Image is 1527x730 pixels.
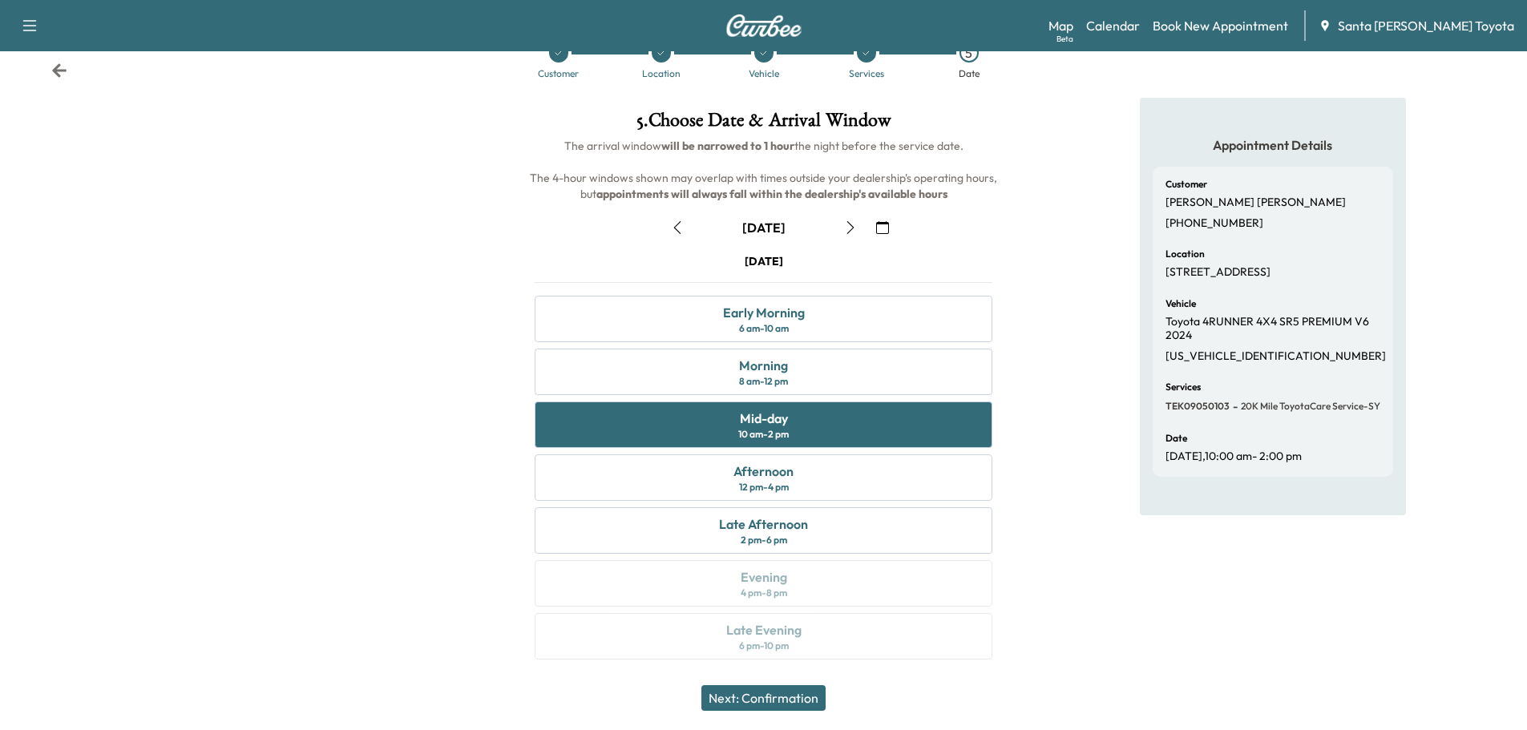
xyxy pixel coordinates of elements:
div: Mid-day [740,409,788,428]
div: 8 am - 12 pm [739,375,788,388]
div: 2 pm - 6 pm [741,534,787,546]
button: Next: Confirmation [701,685,826,711]
p: [STREET_ADDRESS] [1165,265,1270,280]
div: Afternoon [733,462,794,481]
div: Vehicle [749,69,779,79]
div: Date [959,69,980,79]
p: [DATE] , 10:00 am - 2:00 pm [1165,450,1302,464]
h1: 5 . Choose Date & Arrival Window [522,111,1005,138]
div: [DATE] [742,219,786,236]
h6: Date [1165,434,1187,443]
div: [DATE] [745,253,783,269]
p: [PHONE_NUMBER] [1165,216,1263,231]
h5: Appointment Details [1153,136,1393,154]
div: Back [51,63,67,79]
span: - [1230,398,1238,414]
span: TEK09050103 [1165,400,1230,413]
span: The arrival window the night before the service date. The 4-hour windows shown may overlap with t... [530,139,1000,201]
img: Curbee Logo [725,14,802,37]
div: Early Morning [723,303,805,322]
div: Customer [538,69,579,79]
div: Beta [1056,33,1073,45]
a: Book New Appointment [1153,16,1288,35]
h6: Vehicle [1165,299,1196,309]
div: Late Afternoon [719,514,808,534]
b: will be narrowed to 1 hour [661,139,794,153]
h6: Services [1165,382,1201,392]
div: 6 am - 10 am [739,322,789,335]
a: MapBeta [1048,16,1073,35]
h6: Location [1165,249,1205,259]
b: appointments will always fall within the dealership's available hours [596,187,947,201]
h6: Customer [1165,179,1207,189]
span: 20K Mile ToyotaCare Service-SYN [1238,400,1388,413]
div: Morning [739,356,788,375]
div: Location [642,69,681,79]
span: Santa [PERSON_NAME] Toyota [1338,16,1514,35]
p: Toyota 4RUNNER 4X4 SR5 PREMIUM V6 2024 [1165,315,1380,343]
div: 12 pm - 4 pm [739,481,789,494]
div: Services [849,69,884,79]
a: Calendar [1086,16,1140,35]
div: 5 [959,43,979,63]
div: 10 am - 2 pm [738,428,789,441]
p: [US_VEHICLE_IDENTIFICATION_NUMBER] [1165,349,1386,364]
p: [PERSON_NAME] [PERSON_NAME] [1165,196,1346,210]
